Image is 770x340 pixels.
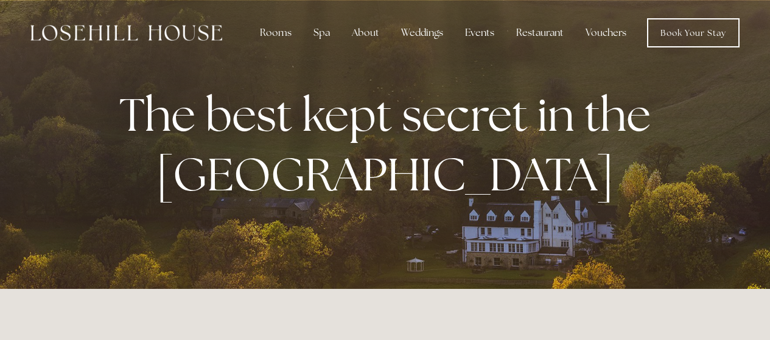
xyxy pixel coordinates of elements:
[304,21,340,45] div: Spa
[250,21,301,45] div: Rooms
[391,21,453,45] div: Weddings
[576,21,636,45] a: Vouchers
[647,18,740,47] a: Book Your Stay
[455,21,504,45] div: Events
[119,85,660,204] strong: The best kept secret in the [GEOGRAPHIC_DATA]
[342,21,389,45] div: About
[30,25,222,41] img: Losehill House
[506,21,573,45] div: Restaurant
